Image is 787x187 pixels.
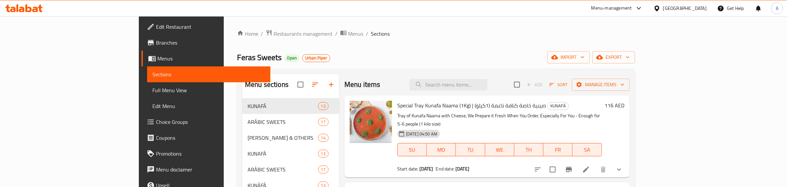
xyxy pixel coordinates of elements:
span: WE [488,145,512,155]
a: Edit menu item [582,166,590,173]
span: KUNAFÀ [248,150,318,158]
span: KUNAFÁ [548,102,569,110]
span: 14 [318,135,328,141]
a: Menus [141,51,270,66]
div: items [318,134,329,142]
span: Full Menu View [152,86,265,94]
span: SA [575,145,599,155]
button: SA [572,143,602,156]
a: Full Menu View [147,82,270,98]
a: Menu disclaimer [141,162,270,177]
div: KUNAFÁ [547,102,569,110]
span: Add item [524,80,545,90]
span: Start date: [397,165,418,173]
span: [DATE] 04:50 AM [403,131,440,137]
a: Restaurants management [266,29,333,38]
svg: Show Choices [615,166,623,173]
span: Promotions [156,150,265,158]
a: Branches [141,35,270,51]
a: Coupons [141,130,270,146]
button: show more [611,162,627,177]
span: ARÁBIC SWEETS [248,118,318,126]
span: Choice Groups [156,118,265,126]
span: Edit Menu [152,102,265,110]
button: import [547,51,590,63]
li: / [335,30,337,38]
span: Feras Sweets [237,50,282,65]
div: items [318,150,329,158]
span: Open [284,55,299,61]
button: TU [456,143,485,156]
input: search [410,79,488,91]
span: Select section [510,78,524,92]
a: Choice Groups [141,114,270,130]
span: Select to update [546,163,560,176]
span: Menus [157,55,265,62]
div: Menu-management [591,4,632,12]
span: TU [458,145,482,155]
span: Branches [156,39,265,47]
h6: 116 AED [605,101,624,110]
div: ARÁBIC SWEETS17 [242,114,339,130]
a: Edit Restaurant [141,19,270,35]
p: Tray of Kunafa Naama with Cheese, We Prepare it Fresh When You Order, Especially For You - Enough... [397,112,602,128]
div: KUNAFÀ13 [242,146,339,162]
span: End date: [436,165,454,173]
span: Sort items [545,80,572,90]
span: KUNAFÁ [248,102,318,110]
button: FR [543,143,572,156]
a: Sections [147,66,270,82]
button: TH [514,143,543,156]
span: Edit Restaurant [156,23,265,31]
span: 17 [318,119,328,125]
span: FR [546,145,570,155]
div: [PERSON_NAME] & OTHERS14 [242,130,339,146]
b: [DATE] [455,165,469,173]
nav: breadcrumb [237,29,635,38]
span: Special Tray Kunafa Naama (1Kg) | صينية خاصة كنافة ناعمة (1كيلو) [397,100,546,110]
div: Open [284,54,299,62]
div: items [318,166,329,173]
span: import [553,53,584,61]
span: Sort [549,81,568,89]
button: WE [485,143,514,156]
button: SU [397,143,427,156]
span: Sections [152,70,265,78]
button: delete [595,162,611,177]
button: Branch-specific-item [561,162,577,177]
button: MO [427,143,456,156]
h2: Menu items [344,80,380,90]
span: Menu disclaimer [156,166,265,173]
span: Manage items [577,81,624,89]
b: [DATE] [419,165,433,173]
button: Manage items [572,79,630,91]
span: ARÀBIC SWEETS [248,166,318,173]
span: [PERSON_NAME] & OTHERS [248,134,318,142]
span: Menus [348,30,363,38]
span: Restaurants management [274,30,333,38]
button: Sort [548,80,569,90]
span: A [776,5,778,12]
span: Urban Piper [302,55,330,61]
span: SU [400,145,424,155]
div: KUNAFÁ13 [242,98,339,114]
span: export [598,53,630,61]
div: ARÀBIC SWEETS17 [242,162,339,177]
span: Coupons [156,134,265,142]
span: 13 [318,103,328,109]
li: / [366,30,368,38]
span: MO [429,145,453,155]
span: Sections [371,30,390,38]
img: Special Tray Kunafa Naama (1Kg) | صينية خاصة كنافة ناعمة (1كيلو) [350,101,392,143]
div: [GEOGRAPHIC_DATA] [663,5,707,12]
button: export [592,51,635,63]
span: TH [517,145,541,155]
a: Edit Menu [147,98,270,114]
span: 13 [318,151,328,157]
a: Menus [340,29,363,38]
span: 17 [318,167,328,173]
a: Promotions [141,146,270,162]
